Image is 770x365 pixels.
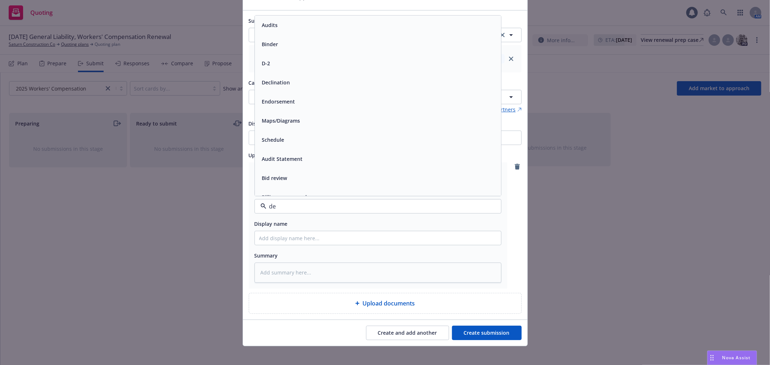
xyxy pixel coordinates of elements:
[262,41,278,48] button: Binder
[362,299,415,308] span: Upload documents
[262,117,300,125] button: Maps/Diagrams
[249,293,522,314] div: Upload documents
[262,155,303,163] button: Audit Statement
[452,326,522,340] button: Create submission
[255,220,288,227] span: Display name
[249,152,296,159] span: Upload documents
[249,90,522,104] button: Pie Insurance (Carrier)
[249,17,296,24] span: Submission groups
[249,79,362,86] span: Carrier, program administrator, or wholesaler
[513,162,522,171] a: remove
[262,79,290,87] button: Declination
[707,351,757,365] button: Nova Assist
[262,194,319,201] button: Billing correspondence
[366,326,449,340] button: Create and add another
[722,355,751,361] span: Nova Assist
[262,175,287,182] button: Bid review
[262,60,270,67] button: D-2
[262,22,278,29] button: Audits
[708,351,717,365] div: Drag to move
[262,98,295,106] button: Endorsement
[262,136,284,144] button: Schedule
[498,31,507,39] a: clear selection
[249,28,522,42] button: 1selectedclear selection
[255,252,278,259] span: Summary
[507,54,515,63] a: close
[249,120,282,127] span: Display name
[266,202,487,211] input: Filter by keyword
[255,231,501,245] input: Add display name here...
